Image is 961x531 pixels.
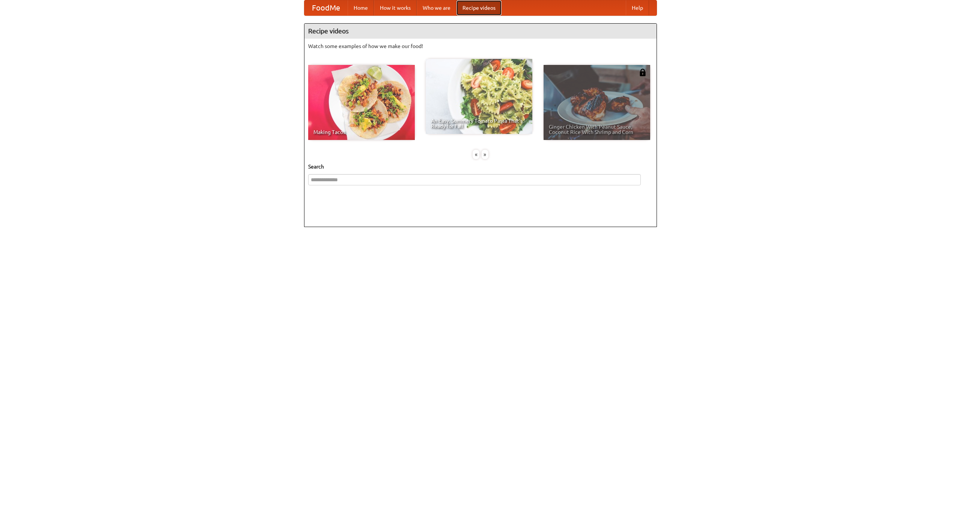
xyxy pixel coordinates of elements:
span: An Easy, Summery Tomato Pasta That's Ready for Fall [431,118,527,129]
a: Making Tacos [308,65,415,140]
a: How it works [374,0,417,15]
h5: Search [308,163,653,170]
span: Making Tacos [313,129,410,135]
h4: Recipe videos [304,24,657,39]
a: Home [348,0,374,15]
img: 483408.png [639,69,646,76]
div: » [482,150,488,159]
p: Watch some examples of how we make our food! [308,42,653,50]
a: Recipe videos [456,0,502,15]
div: « [473,150,479,159]
a: An Easy, Summery Tomato Pasta That's Ready for Fall [426,59,532,134]
a: Who we are [417,0,456,15]
a: FoodMe [304,0,348,15]
a: Help [626,0,649,15]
